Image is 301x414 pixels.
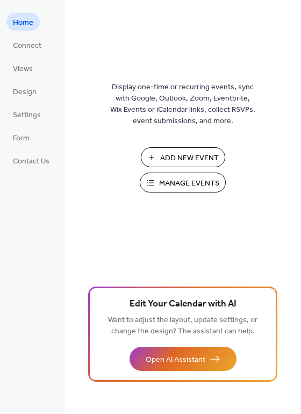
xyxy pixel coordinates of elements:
span: Display one-time or recurring events, sync with Google, Outlook, Zoom, Eventbrite, Wix Events or ... [110,82,255,127]
a: Contact Us [6,152,56,169]
a: Settings [6,105,47,123]
button: Open AI Assistant [130,347,236,371]
span: Settings [13,110,41,121]
span: Add New Event [160,153,219,164]
button: Add New Event [141,147,225,167]
a: Design [6,82,43,100]
a: Home [6,13,40,31]
span: Views [13,63,33,75]
span: Manage Events [159,178,219,189]
span: Home [13,17,33,28]
a: Views [6,59,39,77]
span: Edit Your Calendar with AI [130,297,236,312]
button: Manage Events [140,173,226,192]
span: Form [13,133,30,144]
span: Contact Us [13,156,49,167]
span: Open AI Assistant [146,354,205,366]
span: Connect [13,40,41,52]
span: Design [13,87,37,98]
a: Form [6,129,36,146]
a: Connect [6,36,48,54]
span: Want to adjust the layout, update settings, or change the design? The assistant can help. [108,313,257,339]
